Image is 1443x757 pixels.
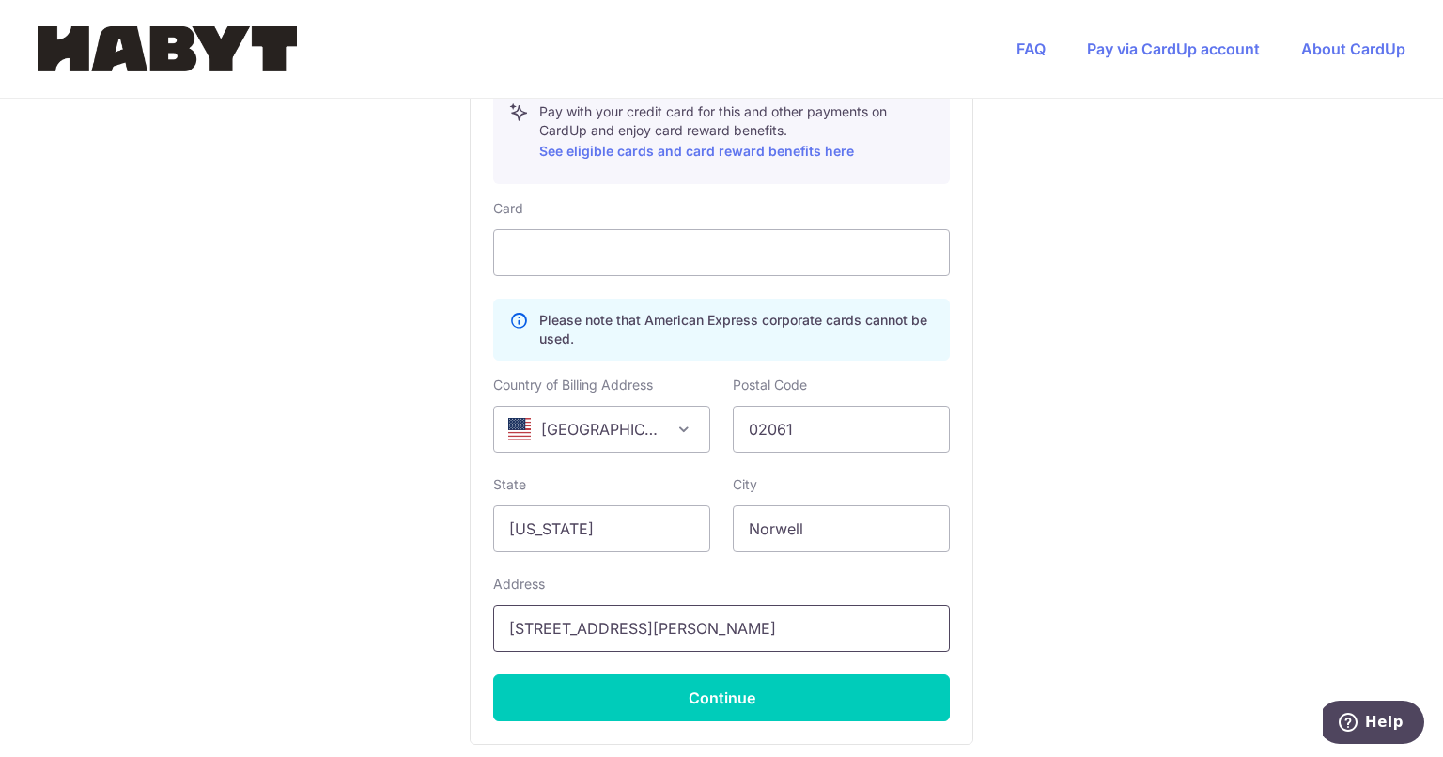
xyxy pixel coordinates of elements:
p: Please note that American Express corporate cards cannot be used. [539,311,934,348]
label: Card [493,199,523,218]
label: Postal Code [733,376,807,394]
label: City [733,475,757,494]
iframe: Opens a widget where you can find more information [1323,701,1424,748]
a: FAQ [1016,39,1046,58]
a: Pay via CardUp account [1087,39,1260,58]
label: Address [493,575,545,594]
span: United States [493,406,710,453]
label: State [493,475,526,494]
input: Example 123456 [733,406,950,453]
span: United States [494,407,709,452]
button: Continue [493,674,950,721]
p: Pay with your credit card for this and other payments on CardUp and enjoy card reward benefits. [539,102,934,162]
a: See eligible cards and card reward benefits here [539,143,854,159]
label: Country of Billing Address [493,376,653,394]
a: About CardUp [1301,39,1405,58]
iframe: Secure card payment input frame [509,241,934,264]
